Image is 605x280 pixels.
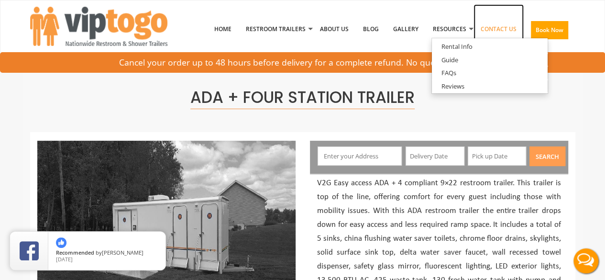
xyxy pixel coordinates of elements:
button: Live Chat [567,242,605,280]
input: Enter your Address [318,146,402,166]
img: Review Rating [20,241,39,260]
img: thumbs up icon [56,237,66,248]
a: Rental Info [432,41,482,53]
span: [DATE] [56,256,73,263]
a: Book Now [524,4,575,60]
a: Gallery [386,4,426,54]
button: Book Now [531,21,568,39]
a: Guide [432,54,468,66]
img: VIPTOGO [30,7,167,46]
input: Pick up Date [468,146,527,166]
a: About Us [313,4,356,54]
a: FAQs [432,67,466,79]
button: Search [529,146,565,166]
span: [PERSON_NAME] [102,249,143,256]
span: by [56,250,158,257]
span: ADA + Four Station Trailer [190,86,415,109]
a: Blog [356,4,386,54]
span: Recommended [56,249,94,256]
a: Contact Us [473,4,524,54]
a: Resources [426,4,473,54]
a: Restroom Trailers [239,4,313,54]
input: Delivery Date [406,146,464,166]
a: Home [207,4,239,54]
a: Reviews [432,80,474,92]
